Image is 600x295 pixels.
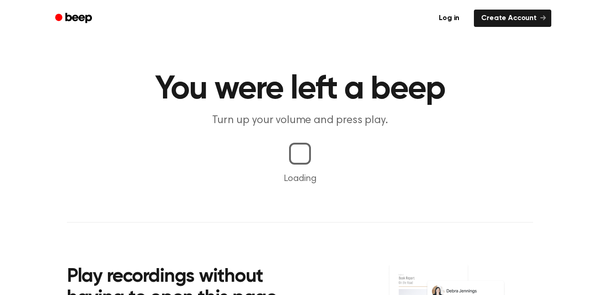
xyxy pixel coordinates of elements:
[49,10,100,27] a: Beep
[67,73,533,106] h1: You were left a beep
[474,10,551,27] a: Create Account
[125,113,475,128] p: Turn up your volume and press play.
[11,172,589,186] p: Loading
[430,8,468,29] a: Log in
